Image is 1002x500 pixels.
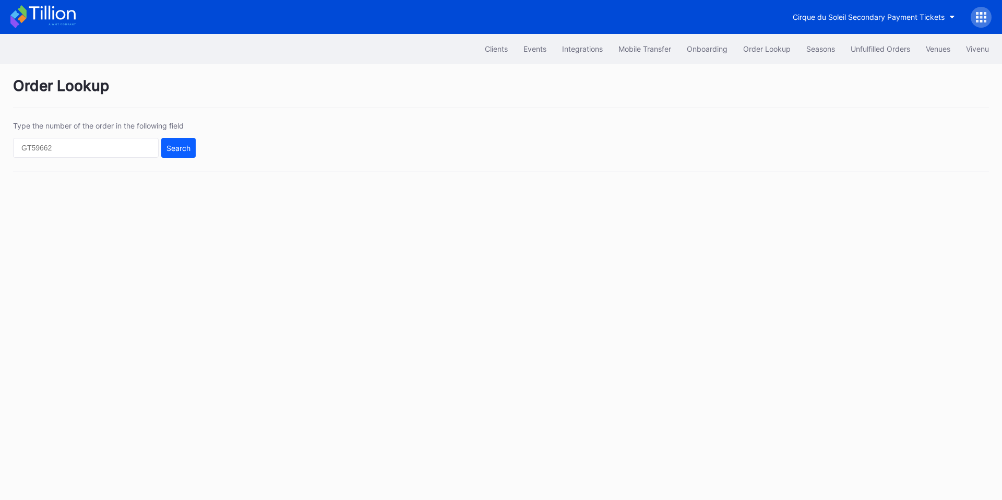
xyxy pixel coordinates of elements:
input: GT59662 [13,138,159,158]
div: Type the number of the order in the following field [13,121,196,130]
button: Integrations [554,39,611,59]
div: Cirque du Soleil Secondary Payment Tickets [793,13,945,21]
div: Seasons [806,44,835,53]
div: Vivenu [966,44,989,53]
button: Order Lookup [735,39,798,59]
button: Venues [918,39,958,59]
div: Clients [485,44,508,53]
div: Order Lookup [13,77,989,108]
div: Search [166,144,190,153]
button: Onboarding [679,39,735,59]
button: Clients [477,39,516,59]
div: Onboarding [687,44,727,53]
div: Integrations [562,44,603,53]
button: Seasons [798,39,843,59]
button: Mobile Transfer [611,39,679,59]
div: Unfulfilled Orders [851,44,910,53]
div: Mobile Transfer [618,44,671,53]
div: Order Lookup [743,44,791,53]
button: Events [516,39,554,59]
button: Unfulfilled Orders [843,39,918,59]
button: Vivenu [958,39,997,59]
button: Cirque du Soleil Secondary Payment Tickets [785,7,963,27]
div: Events [523,44,546,53]
button: Search [161,138,196,158]
div: Venues [926,44,950,53]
